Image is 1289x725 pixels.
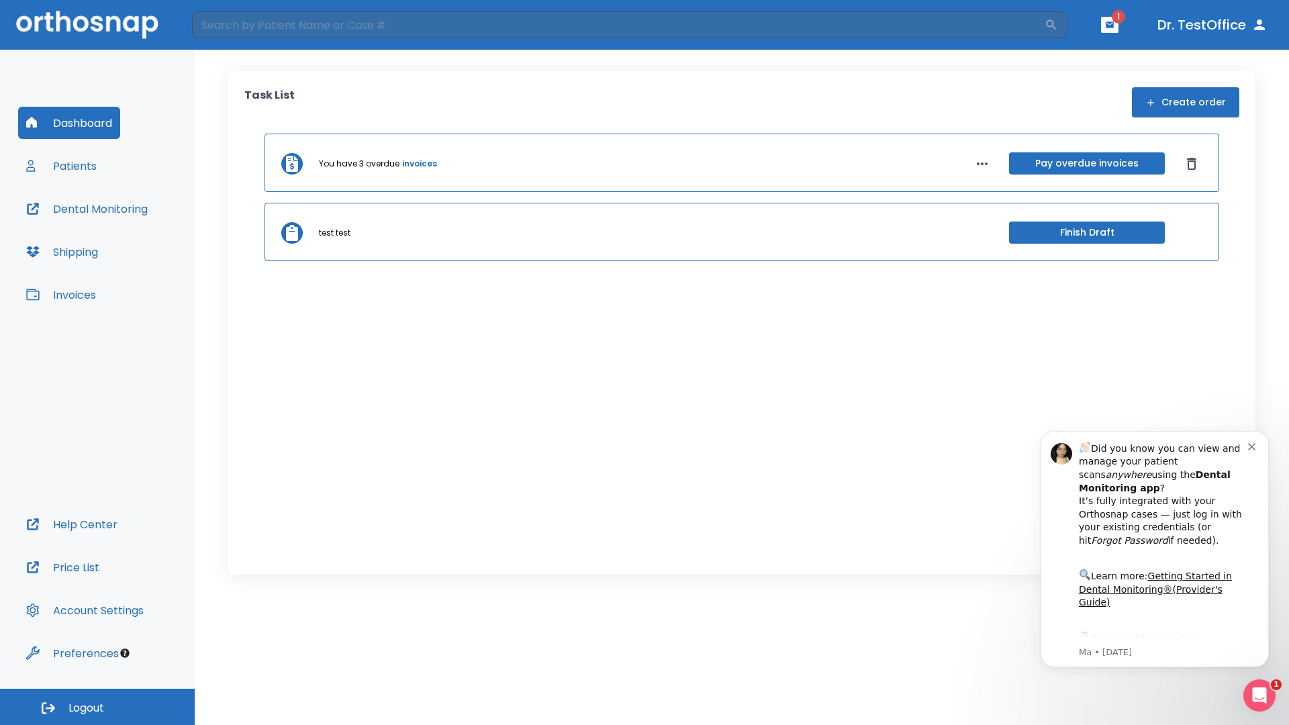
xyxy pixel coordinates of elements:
[58,214,178,238] a: App Store
[1271,679,1282,690] span: 1
[18,236,106,268] button: Shipping
[18,551,107,583] button: Price List
[319,158,399,170] p: You have 3 overdue
[58,228,228,240] p: Message from Ma, sent 6w ago
[319,227,350,239] p: test test
[18,508,126,540] button: Help Center
[192,11,1045,38] input: Search by Patient Name or Case #
[18,193,156,225] button: Dental Monitoring
[18,594,152,626] button: Account Settings
[18,637,127,669] button: Preferences
[1243,679,1276,712] iframe: Intercom live chat
[1009,152,1165,175] button: Pay overdue invoices
[1181,153,1202,175] button: Dismiss
[228,21,238,32] button: Dismiss notification
[119,647,131,659] div: Tooltip anchor
[18,150,105,182] button: Patients
[1009,222,1165,244] button: Finish Draft
[18,107,120,139] button: Dashboard
[402,158,437,170] a: invoices
[1152,13,1273,37] button: Dr. TestOffice
[1112,10,1125,23] span: 1
[68,701,104,716] span: Logout
[244,87,295,117] p: Task List
[1132,87,1239,117] button: Create order
[16,11,158,38] img: Orthosnap
[1020,419,1289,675] iframe: Intercom notifications message
[58,211,228,279] div: Download the app: | ​ Let us know if you need help getting started!
[18,279,104,311] button: Invoices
